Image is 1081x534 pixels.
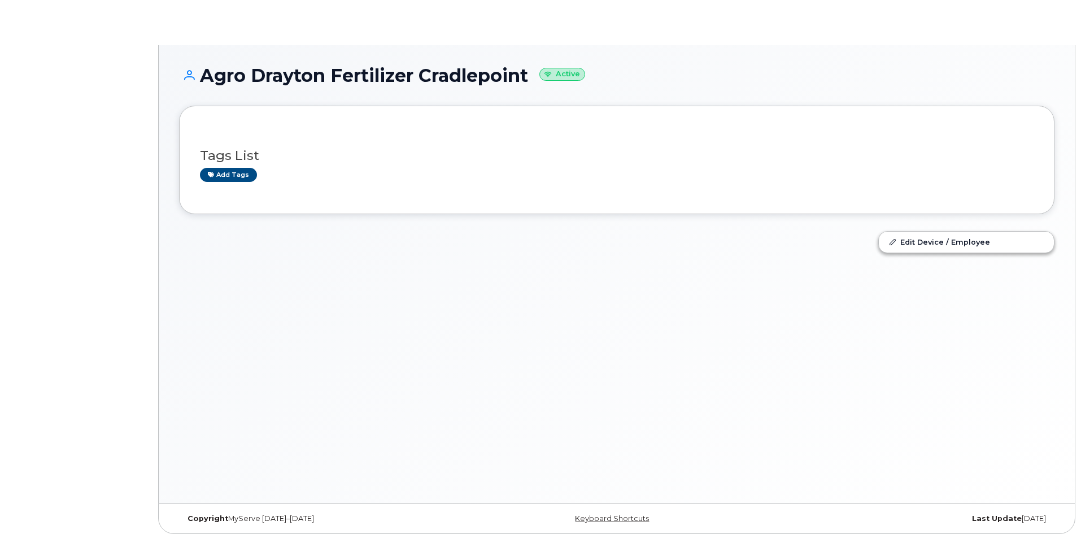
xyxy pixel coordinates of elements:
div: MyServe [DATE]–[DATE] [179,514,471,523]
strong: Last Update [972,514,1022,523]
h1: Agro Drayton Fertilizer Cradlepoint [179,66,1054,85]
a: Add tags [200,168,257,182]
div: [DATE] [762,514,1054,523]
small: Active [539,68,585,81]
a: Edit Device / Employee [879,232,1054,252]
a: Keyboard Shortcuts [575,514,649,523]
strong: Copyright [188,514,228,523]
h3: Tags List [200,149,1034,163]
